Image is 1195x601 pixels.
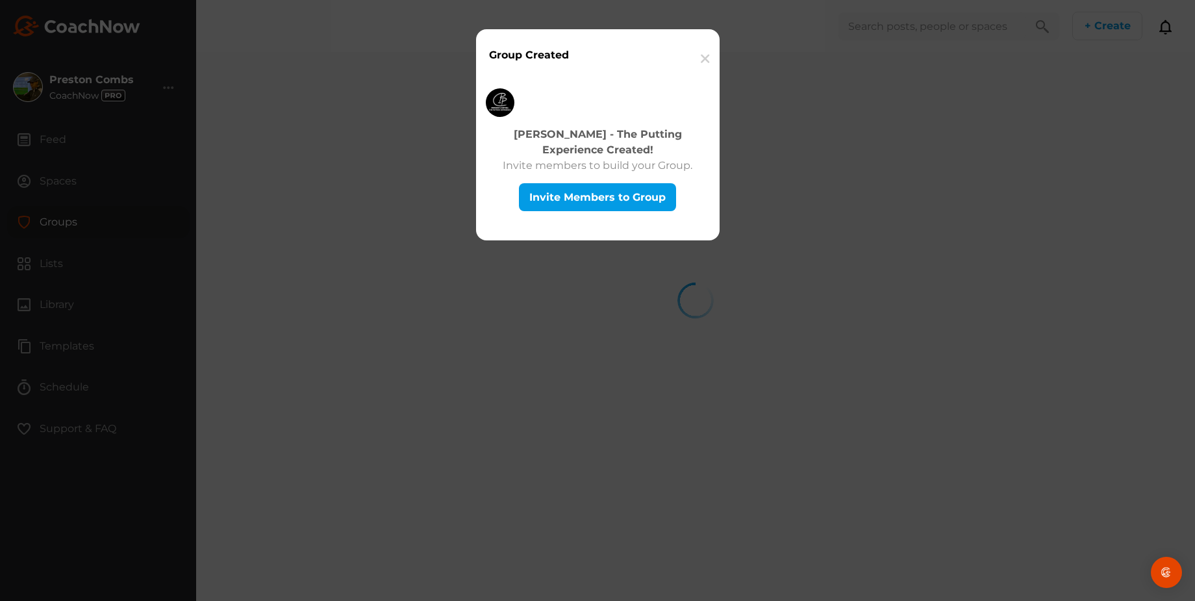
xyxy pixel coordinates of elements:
[514,128,682,156] strong: [PERSON_NAME] - The Putting Experience Created!
[1151,557,1182,588] div: Open Intercom Messenger
[476,29,720,69] div: Group Created
[486,158,710,173] p: Invite members to build your Group.
[519,183,676,211] button: Invite Members to Group
[486,88,514,117] img: c6e030f22a137def6e86637ff91b509c.jpeg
